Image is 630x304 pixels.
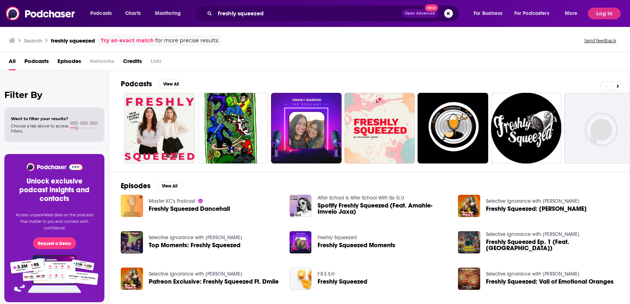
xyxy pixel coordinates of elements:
[85,8,121,19] button: open menu
[290,231,312,253] img: Freshly Squeezed Moments
[474,8,502,19] span: For Business
[425,4,438,11] span: New
[458,195,480,217] img: Freshly Squeezed: Tone Stith
[121,268,143,290] img: Patreon Exclusive: Freshly Squeezed Ft. Dmile
[215,8,402,19] input: Search podcasts, credits, & more...
[149,271,242,277] a: Selective Ignorance with Mandii B
[149,279,279,285] a: Patreon Exclusive: Freshly Squeezed Ft. Dmile
[486,206,587,212] span: Freshly Squeezed: [PERSON_NAME]
[565,8,577,19] span: More
[6,7,76,20] img: Podchaser - Follow, Share and Rate Podcasts
[582,37,618,44] button: Send feedback
[158,80,184,88] button: View All
[150,8,190,19] button: open menu
[317,234,356,241] a: Freshly Squeezed
[120,8,145,19] a: Charts
[402,9,438,18] button: Open AdvancedNew
[101,36,154,45] a: Try an exact match
[290,268,312,290] img: Freshly Squeezed
[11,116,68,121] span: Want to filter your results?
[486,271,579,277] a: Selective Ignorance with Mandii B
[458,268,480,290] img: Freshly Squeezed: Vali of Emotional Oranges
[405,12,435,15] span: Open Advanced
[121,181,151,190] h2: Episodes
[121,79,152,88] h2: Podcasts
[8,255,101,293] img: Pro Features
[588,8,621,19] button: Log In
[156,182,183,190] button: View All
[486,239,618,251] a: Freshly Squeezed Ep. 1 (Feat. Elhae)
[13,177,96,203] h3: Unlock exclusive podcast insights and contacts
[486,279,614,285] a: Freshly Squeezed: Vali of Emotional Oranges
[317,202,449,215] a: Spotify Freshly Squeezed (Feat. Amahle-Imvelo Jaxa)
[149,198,195,204] a: Master KC's Podcast
[123,55,142,70] a: Credits
[458,231,480,253] img: Freshly Squeezed Ep. 1 (Feat. Elhae)
[121,79,184,88] a: PodcastsView All
[13,212,96,232] p: Access unparalleled data on the podcasts that matter to you and connect with confidence.
[121,195,143,217] img: Freshly Squeezed Dancehall
[121,181,183,190] a: EpisodesView All
[290,195,312,217] img: Spotify Freshly Squeezed (Feat. Amahle-Imvelo Jaxa)
[486,206,587,212] a: Freshly Squeezed: Tone Stith
[514,8,549,19] span: For Podcasters
[125,8,141,19] span: Charts
[560,8,586,19] button: open menu
[317,279,367,285] a: Freshly Squeezed
[11,123,68,134] span: Choose a tab above to access filters.
[155,8,181,19] span: Monitoring
[90,55,114,70] span: Networks
[51,37,95,44] h3: freshly squeezed
[317,242,395,248] a: Freshly Squeezed Moments
[151,55,162,70] span: Lists
[317,271,334,277] a: F.R.E.S.H
[486,239,618,251] span: Freshly Squeezed Ep. 1 (Feat. [GEOGRAPHIC_DATA])
[486,231,579,237] a: Selective Ignorance with Mandii B
[24,37,42,44] h3: Search
[57,55,81,70] a: Episodes
[4,90,104,100] h2: Filter By
[33,237,76,249] button: Request a Demo
[486,198,579,204] a: Selective Ignorance with Mandii B
[121,231,143,253] img: Top Moments: Freshly Squeezed
[149,206,230,212] a: Freshly Squeezed Dancehall
[317,195,404,201] a: After School Is After School With Sis G.U
[468,8,511,19] button: open menu
[26,163,83,171] img: Podchaser - Follow, Share and Rate Podcasts
[149,242,240,248] a: Top Moments: Freshly Squeezed
[510,8,560,19] button: open menu
[155,36,218,45] span: for more precise results
[149,234,242,241] a: Selective Ignorance with Mandii B
[90,8,112,19] span: Podcasts
[24,55,49,70] a: Podcasts
[9,55,16,70] a: All
[202,5,466,22] div: Search podcasts, credits, & more...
